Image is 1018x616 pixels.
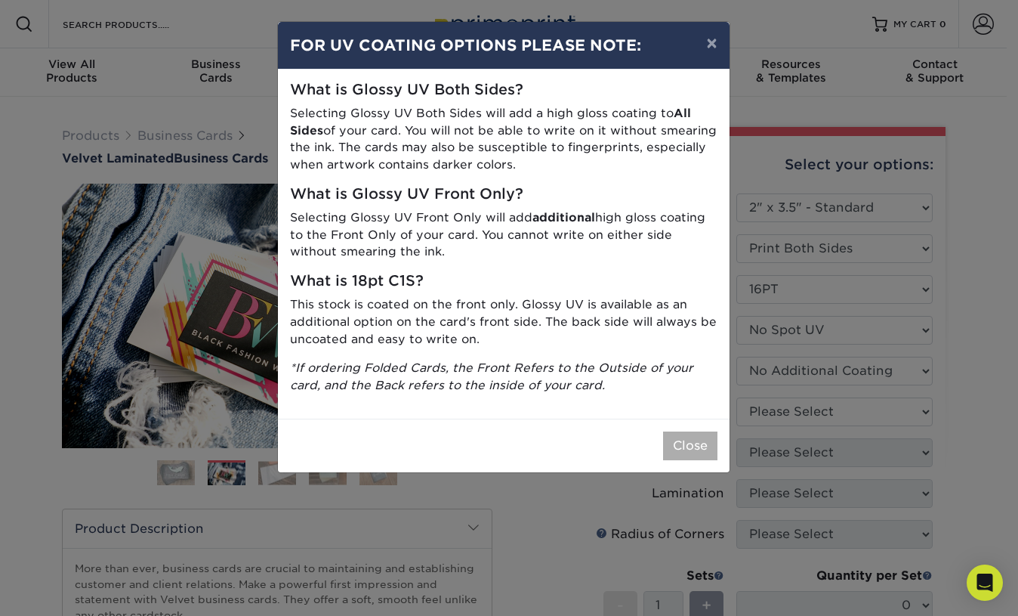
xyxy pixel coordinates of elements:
[532,210,595,224] strong: additional
[290,361,693,392] i: *If ordering Folded Cards, the Front Refers to the Outside of your card, and the Back refers to t...
[663,432,717,460] button: Close
[290,296,717,348] p: This stock is coated on the front only. Glossy UV is available as an additional option on the car...
[290,209,717,261] p: Selecting Glossy UV Front Only will add high gloss coating to the Front Only of your card. You ca...
[290,34,717,57] h4: FOR UV COATING OPTIONS PLEASE NOTE:
[290,273,717,290] h5: What is 18pt C1S?
[290,106,691,138] strong: All Sides
[290,105,717,174] p: Selecting Glossy UV Both Sides will add a high gloss coating to of your card. You will not be abl...
[967,565,1003,601] div: Open Intercom Messenger
[290,186,717,203] h5: What is Glossy UV Front Only?
[694,22,729,64] button: ×
[290,82,717,99] h5: What is Glossy UV Both Sides?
